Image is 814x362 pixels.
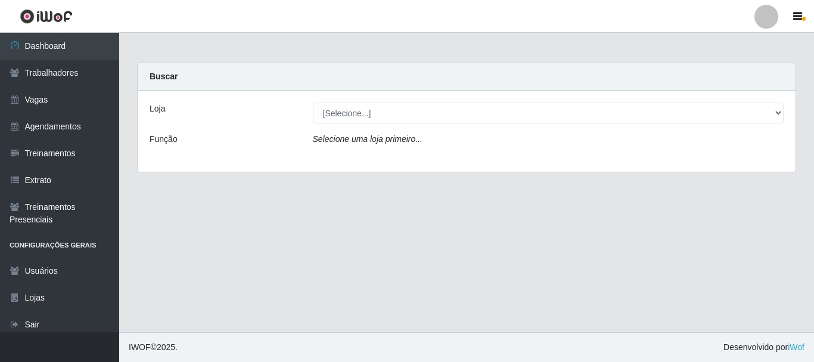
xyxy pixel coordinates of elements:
span: © 2025 . [129,341,178,354]
span: IWOF [129,342,151,352]
img: CoreUI Logo [20,9,73,24]
label: Função [150,133,178,146]
strong: Buscar [150,72,178,81]
label: Loja [150,103,165,115]
span: Desenvolvido por [723,341,804,354]
i: Selecione uma loja primeiro... [313,134,422,144]
a: iWof [788,342,804,352]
